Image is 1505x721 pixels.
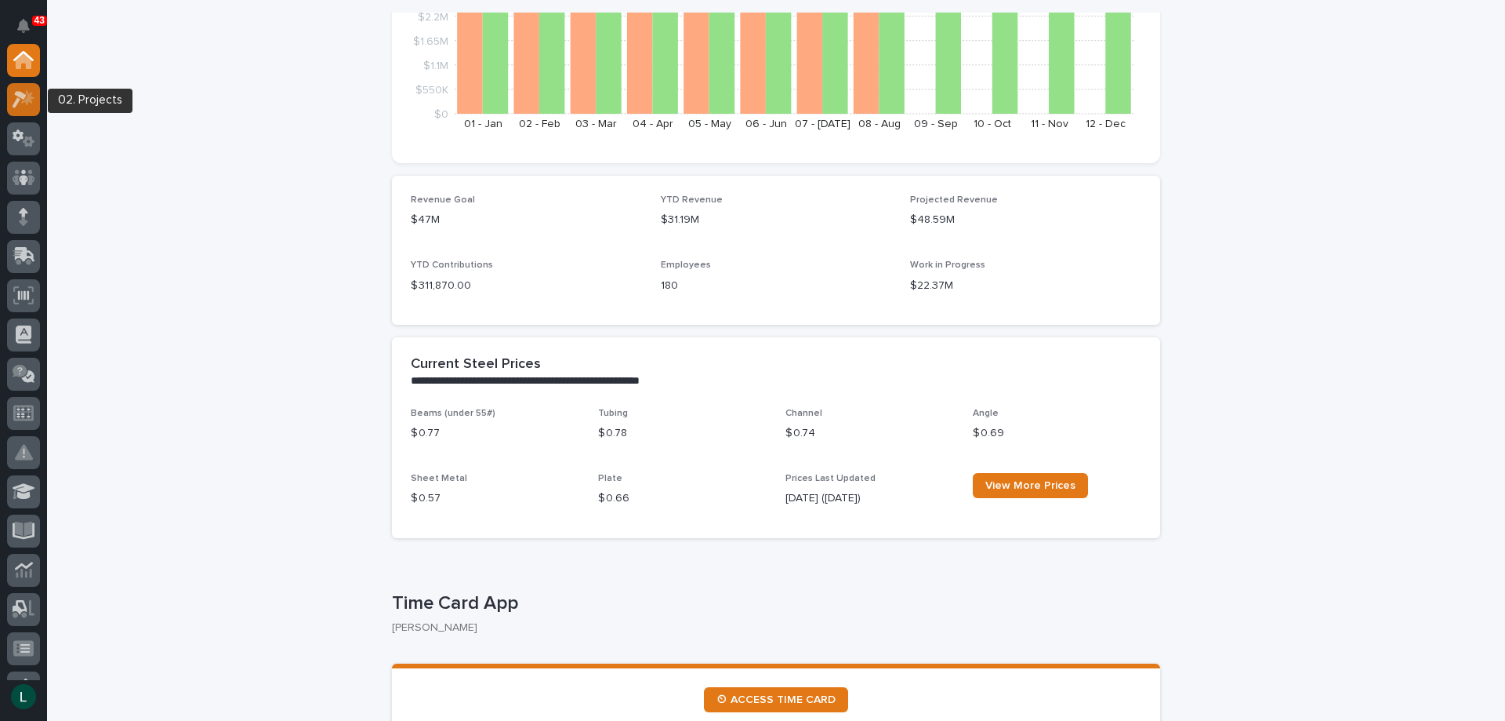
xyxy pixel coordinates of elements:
[858,118,901,129] text: 08 - Aug
[716,694,836,705] span: ⏲ ACCESS TIME CARD
[973,409,999,418] span: Angle
[661,212,892,228] p: $31.19M
[598,474,622,483] span: Plate
[7,9,40,42] button: Notifications
[985,480,1075,491] span: View More Prices
[598,409,628,418] span: Tubing
[434,109,448,120] tspan: $0
[464,118,502,129] text: 01 - Jan
[785,425,954,442] p: $ 0.74
[418,11,448,22] tspan: $2.2M
[973,425,1141,442] p: $ 0.69
[785,474,876,483] span: Prices Last Updated
[413,35,448,46] tspan: $1.65M
[519,118,560,129] text: 02 - Feb
[598,490,767,507] p: $ 0.66
[575,118,617,129] text: 03 - Mar
[973,473,1088,498] a: View More Prices
[392,621,1148,635] p: [PERSON_NAME]
[688,118,731,129] text: 05 - May
[661,260,711,270] span: Employees
[661,278,892,294] p: 180
[745,118,787,129] text: 06 - Jun
[910,212,1141,228] p: $48.59M
[661,195,723,205] span: YTD Revenue
[1086,118,1126,129] text: 12 - Dec
[1031,118,1068,129] text: 11 - Nov
[411,474,467,483] span: Sheet Metal
[20,19,40,44] div: Notifications43
[795,118,850,129] text: 07 - [DATE]
[633,118,673,129] text: 04 - Apr
[411,212,642,228] p: $47M
[411,356,541,373] h2: Current Steel Prices
[411,490,579,507] p: $ 0.57
[415,84,448,95] tspan: $550K
[598,425,767,442] p: $ 0.78
[411,195,475,205] span: Revenue Goal
[411,278,642,294] p: $ 311,870.00
[411,260,493,270] span: YTD Contributions
[7,680,40,713] button: users-avatar
[785,409,822,418] span: Channel
[34,15,45,26] p: 43
[974,118,1011,129] text: 10 - Oct
[392,592,1154,615] p: Time Card App
[914,118,958,129] text: 09 - Sep
[910,195,998,205] span: Projected Revenue
[423,60,448,71] tspan: $1.1M
[411,409,495,418] span: Beams (under 55#)
[785,490,954,507] p: [DATE] ([DATE])
[910,260,985,270] span: Work in Progress
[910,278,1141,294] p: $22.37M
[411,425,579,442] p: $ 0.77
[704,687,848,712] a: ⏲ ACCESS TIME CARD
